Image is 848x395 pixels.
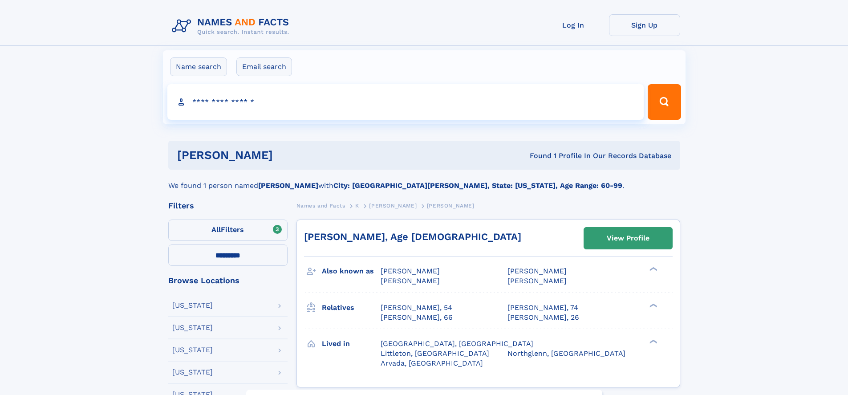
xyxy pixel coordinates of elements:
[648,84,681,120] button: Search Button
[355,200,359,211] a: K
[647,302,658,308] div: ❯
[507,277,567,285] span: [PERSON_NAME]
[168,277,288,285] div: Browse Locations
[647,338,658,344] div: ❯
[172,369,213,376] div: [US_STATE]
[401,151,671,161] div: Found 1 Profile In Our Records Database
[381,277,440,285] span: [PERSON_NAME]
[236,57,292,76] label: Email search
[609,14,680,36] a: Sign Up
[172,346,213,354] div: [US_STATE]
[168,170,680,191] div: We found 1 person named with .
[211,225,221,234] span: All
[381,303,452,313] a: [PERSON_NAME], 54
[322,336,381,351] h3: Lived in
[584,228,672,249] a: View Profile
[168,202,288,210] div: Filters
[170,57,227,76] label: Name search
[381,339,533,348] span: [GEOGRAPHIC_DATA], [GEOGRAPHIC_DATA]
[168,14,296,38] img: Logo Names and Facts
[258,181,318,190] b: [PERSON_NAME]
[172,324,213,331] div: [US_STATE]
[538,14,609,36] a: Log In
[369,203,417,209] span: [PERSON_NAME]
[381,349,489,358] span: Littleton, [GEOGRAPHIC_DATA]
[322,264,381,279] h3: Also known as
[369,200,417,211] a: [PERSON_NAME]
[296,200,345,211] a: Names and Facts
[172,302,213,309] div: [US_STATE]
[427,203,475,209] span: [PERSON_NAME]
[647,266,658,272] div: ❯
[168,220,288,241] label: Filters
[381,313,453,322] a: [PERSON_NAME], 66
[304,231,521,242] a: [PERSON_NAME], Age [DEMOGRAPHIC_DATA]
[355,203,359,209] span: K
[507,303,578,313] a: [PERSON_NAME], 74
[507,267,567,275] span: [PERSON_NAME]
[607,228,649,248] div: View Profile
[381,267,440,275] span: [PERSON_NAME]
[322,300,381,315] h3: Relatives
[167,84,644,120] input: search input
[507,313,579,322] a: [PERSON_NAME], 26
[333,181,622,190] b: City: [GEOGRAPHIC_DATA][PERSON_NAME], State: [US_STATE], Age Range: 60-99
[507,349,625,358] span: Northglenn, [GEOGRAPHIC_DATA]
[381,359,483,367] span: Arvada, [GEOGRAPHIC_DATA]
[177,150,402,161] h1: [PERSON_NAME]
